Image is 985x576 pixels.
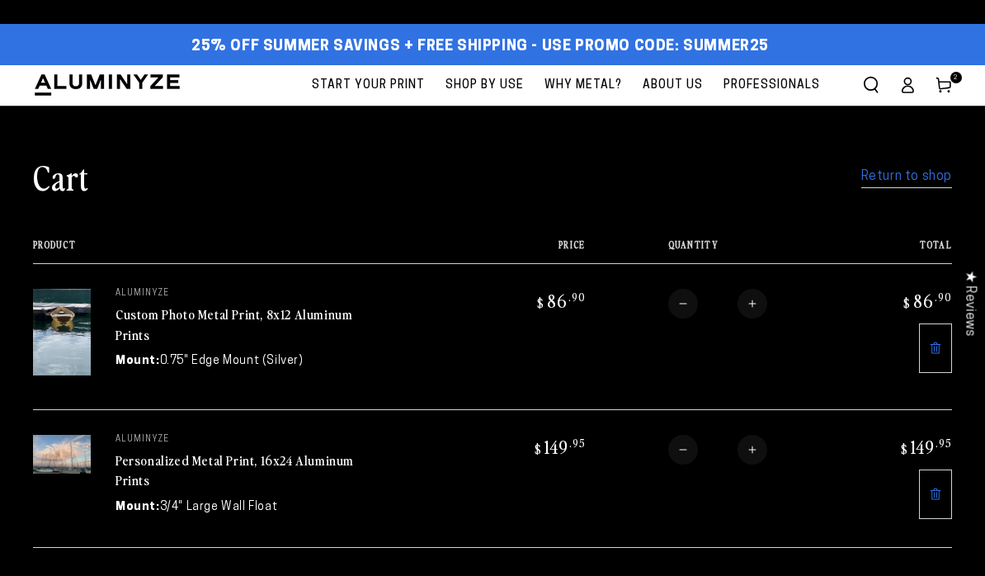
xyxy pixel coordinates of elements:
[475,239,586,263] th: Price
[568,290,586,304] sup: .90
[723,75,820,96] span: Professionals
[698,289,738,319] input: Quantity for Custom Photo Metal Print, 8x12 Aluminum Prints
[861,165,952,189] a: Return to shop
[160,498,278,516] dd: 3/4" Large Wall Float
[115,451,354,490] a: Personalized Metal Print, 16x24 Aluminum Prints
[901,289,952,312] bdi: 86
[33,435,91,474] img: 16"x24" Rectangle White Glossy Aluminyzed Photo
[936,436,952,450] sup: .95
[33,239,475,263] th: Product
[698,435,738,465] input: Quantity for Personalized Metal Print, 16x24 Aluminum Prints
[115,352,160,370] dt: Mount:
[312,75,425,96] span: Start Your Print
[535,289,586,312] bdi: 86
[33,155,89,198] h1: Cart
[715,65,828,106] a: Professionals
[544,75,622,96] span: Why Metal?
[535,441,542,457] span: $
[903,295,911,311] span: $
[437,65,532,106] a: Shop By Use
[643,75,703,96] span: About Us
[536,65,630,106] a: Why Metal?
[115,305,352,344] a: Custom Photo Metal Print, 8x12 Aluminum Prints
[115,435,363,445] p: aluminyze
[160,352,304,370] dd: 0.75" Edge Mount (Silver)
[532,435,586,458] bdi: 149
[841,239,952,263] th: Total
[304,65,433,106] a: Start Your Print
[586,239,841,263] th: Quantity
[634,65,711,106] a: About Us
[898,435,952,458] bdi: 149
[954,257,985,349] div: Click to open Judge.me floating reviews tab
[919,323,952,373] a: Remove 8"x12" Rectangle White Glossy Aluminyzed Photo
[901,441,908,457] span: $
[935,290,952,304] sup: .90
[33,289,91,375] img: 8"x12" Rectangle White Glossy Aluminyzed Photo
[445,75,524,96] span: Shop By Use
[537,295,544,311] span: $
[33,73,181,97] img: Aluminyze
[853,67,889,103] summary: Search our site
[569,436,586,450] sup: .95
[919,470,952,519] a: Remove 16"x24" Rectangle White Glossy Aluminyzed Photo
[115,289,363,299] p: aluminyze
[954,72,959,83] span: 2
[191,38,769,56] span: 25% off Summer Savings + Free Shipping - Use Promo Code: SUMMER25
[115,498,160,516] dt: Mount:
